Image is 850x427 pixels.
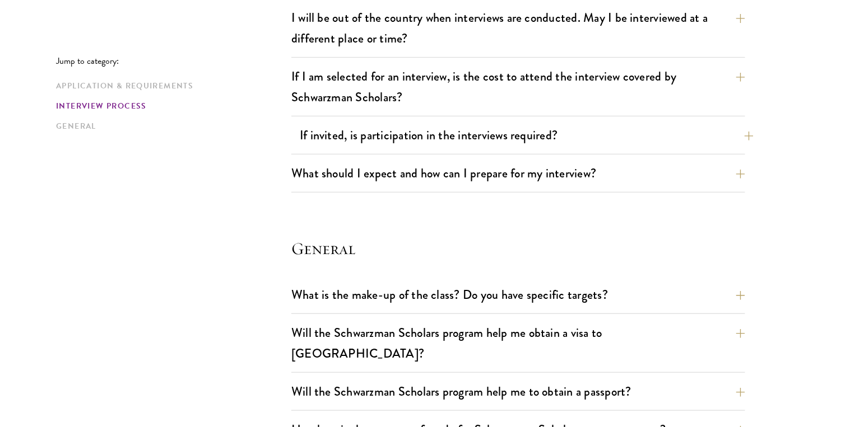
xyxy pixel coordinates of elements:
[291,161,745,186] button: What should I expect and how can I prepare for my interview?
[291,237,745,260] h4: General
[56,56,291,66] p: Jump to category:
[291,5,745,51] button: I will be out of the country when interviews are conducted. May I be interviewed at a different p...
[291,379,745,404] button: Will the Schwarzman Scholars program help me to obtain a passport?
[291,320,745,366] button: Will the Schwarzman Scholars program help me obtain a visa to [GEOGRAPHIC_DATA]?
[56,120,285,132] a: General
[56,100,285,112] a: Interview Process
[300,123,754,148] button: If invited, is participation in the interviews required?
[56,80,285,92] a: Application & Requirements
[291,282,745,307] button: What is the make-up of the class? Do you have specific targets?
[291,64,745,110] button: If I am selected for an interview, is the cost to attend the interview covered by Schwarzman Scho...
